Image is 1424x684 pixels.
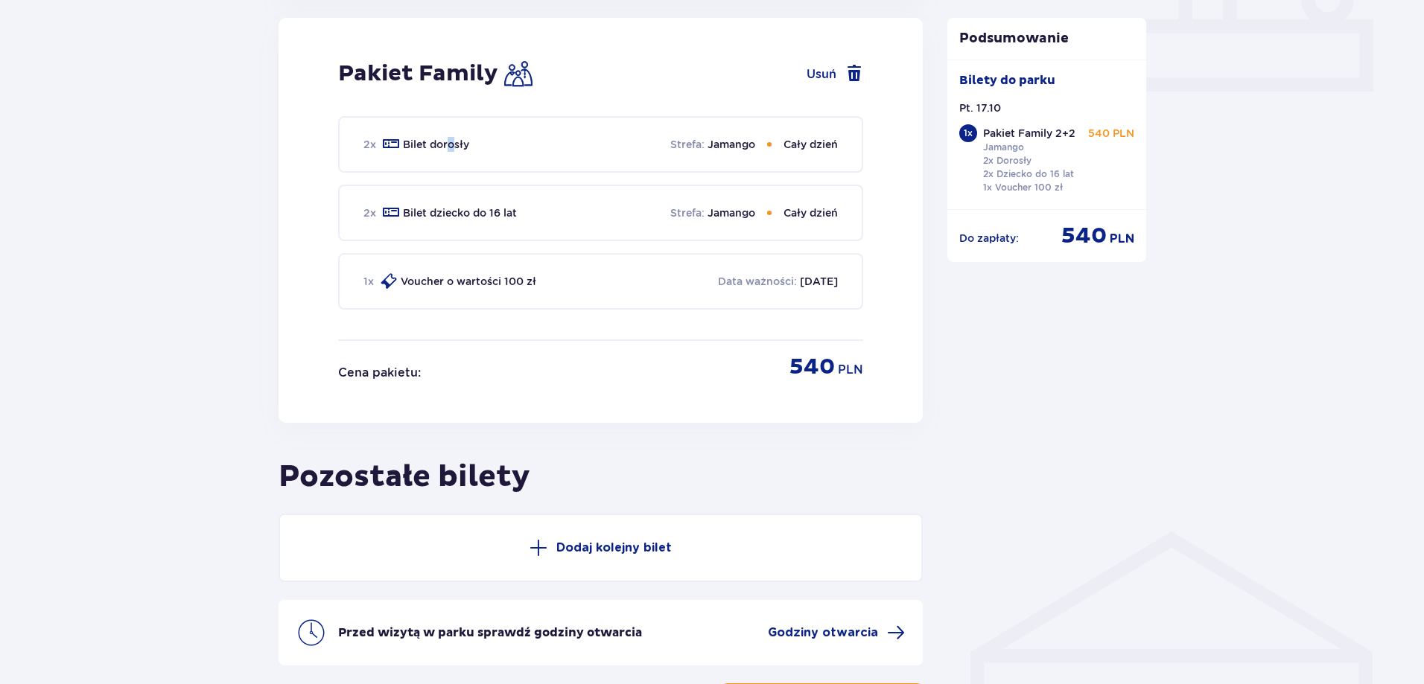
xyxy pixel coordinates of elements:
p: PLN [838,362,863,378]
p: Bilety do parku [959,72,1055,89]
p: Pt. 17.10 [959,100,1001,115]
h2: Pozostałe bilety [279,441,923,496]
p: [DATE] [800,274,838,289]
p: Cena pakietu [338,365,418,381]
span: PLN [1110,231,1134,247]
p: Podsumowanie [947,30,1147,48]
p: : [418,365,421,381]
button: Usuń [807,65,863,83]
p: Jamango [983,141,1024,154]
p: 540 [789,353,835,381]
p: Data ważności : [718,274,797,289]
p: Przed wizytą w parku sprawdź godziny otwarcia [338,624,642,641]
p: Strefa : [670,205,705,220]
p: Jamango [708,137,755,152]
p: Dodaj kolejny bilet [556,540,672,556]
p: Do zapłaty : [959,231,1019,246]
p: 1 x [363,274,374,289]
p: Bilet dorosły [403,137,469,152]
p: 540 PLN [1088,126,1134,141]
p: Voucher o wartości 100 zł [401,274,536,289]
h2: Pakiet Family [338,60,498,88]
span: 540 [1061,222,1107,250]
p: Pakiet Family 2+2 [983,126,1075,141]
span: Godziny otwarcia [768,624,878,641]
p: Cały dzień [783,205,838,220]
div: 1 x [959,124,977,142]
p: Bilet dziecko do 16 lat [403,205,517,220]
button: Dodaj kolejny bilet [279,514,923,582]
img: Family Icon [504,60,533,88]
p: 2x Dorosły 2x Dziecko do 16 lat 1x Voucher 100 zł [983,154,1074,194]
p: 2 x [363,205,376,220]
p: Strefa : [670,137,705,152]
p: 2 x [363,137,376,152]
a: Godziny otwarcia [768,624,905,642]
p: Cały dzień [783,137,838,152]
p: Jamango [708,205,755,220]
